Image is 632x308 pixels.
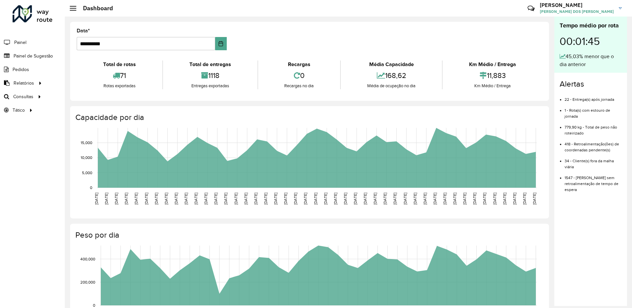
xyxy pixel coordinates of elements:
div: Total de rotas [78,60,161,68]
h2: Dashboard [76,5,113,12]
text: [DATE] [443,193,447,205]
h4: Capacidade por dia [75,113,542,122]
text: [DATE] [482,193,487,205]
text: [DATE] [154,193,158,205]
h4: Alertas [560,79,622,89]
text: [DATE] [114,193,118,205]
text: [DATE] [164,193,168,205]
text: 200,000 [80,280,95,284]
div: Tempo médio por rota [560,21,622,30]
div: 1118 [165,68,256,83]
div: Recargas no dia [260,83,339,89]
h3: [PERSON_NAME] [540,2,614,8]
text: [DATE] [104,193,108,205]
span: [PERSON_NAME] DOS [PERSON_NAME] [540,9,614,15]
text: [DATE] [263,193,268,205]
text: [DATE] [453,193,457,205]
span: Consultas [13,93,33,100]
span: Relatórios [14,80,34,87]
text: [DATE] [323,193,328,205]
text: [DATE] [283,193,288,205]
text: [DATE] [144,193,148,205]
text: [DATE] [472,193,477,205]
li: 779,90 kg - Total de peso não roteirizado [565,119,622,136]
h4: Peso por dia [75,230,542,240]
div: Entregas exportadas [165,83,256,89]
text: 400,000 [80,257,95,261]
text: [DATE] [413,193,417,205]
div: 0 [260,68,339,83]
text: [DATE] [353,193,357,205]
text: [DATE] [273,193,278,205]
text: [DATE] [363,193,367,205]
text: [DATE] [234,193,238,205]
div: Km Médio / Entrega [444,60,541,68]
span: Pedidos [13,66,29,73]
text: [DATE] [313,193,318,205]
div: Média Capacidade [342,60,440,68]
text: [DATE] [214,193,218,205]
li: 1547 - [PERSON_NAME] sem retroalimentação de tempo de espera [565,170,622,193]
span: Tático [13,107,25,114]
span: Painel [14,39,26,46]
text: [DATE] [512,193,517,205]
label: Data [77,27,90,35]
text: [DATE] [254,193,258,205]
li: 418 - Retroalimentação(ões) de coordenadas pendente(s) [565,136,622,153]
text: [DATE] [303,193,307,205]
text: [DATE] [403,193,407,205]
div: Recargas [260,60,339,68]
text: [DATE] [433,193,437,205]
text: [DATE] [333,193,337,205]
div: Rotas exportadas [78,83,161,89]
div: 45,03% menor que o dia anterior [560,53,622,68]
text: [DATE] [522,193,527,205]
text: [DATE] [502,193,507,205]
text: [DATE] [293,193,297,205]
div: 11,883 [444,68,541,83]
text: [DATE] [532,193,536,205]
text: [DATE] [223,193,228,205]
text: [DATE] [174,193,178,205]
text: [DATE] [423,193,427,205]
li: 34 - Cliente(s) fora da malha viária [565,153,622,170]
text: [DATE] [343,193,347,205]
text: [DATE] [462,193,467,205]
text: [DATE] [94,193,99,205]
div: Média de ocupação no dia [342,83,440,89]
text: [DATE] [373,193,377,205]
text: [DATE] [383,193,387,205]
div: Total de entregas [165,60,256,68]
li: 22 - Entrega(s) após jornada [565,92,622,102]
text: [DATE] [244,193,248,205]
div: 168,62 [342,68,440,83]
div: 00:01:45 [560,30,622,53]
text: 10,000 [81,155,92,160]
text: [DATE] [393,193,397,205]
text: [DATE] [184,193,188,205]
text: 15,000 [81,140,92,145]
a: Contato Rápido [524,1,538,16]
text: 0 [93,303,95,307]
text: [DATE] [194,193,198,205]
li: 1 - Rota(s) com estouro de jornada [565,102,622,119]
text: [DATE] [124,193,128,205]
text: 0 [90,185,92,190]
button: Choose Date [215,37,227,50]
text: [DATE] [134,193,138,205]
text: [DATE] [204,193,208,205]
text: [DATE] [493,193,497,205]
div: Km Médio / Entrega [444,83,541,89]
div: 71 [78,68,161,83]
span: Painel de Sugestão [14,53,53,59]
text: 5,000 [82,171,92,175]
